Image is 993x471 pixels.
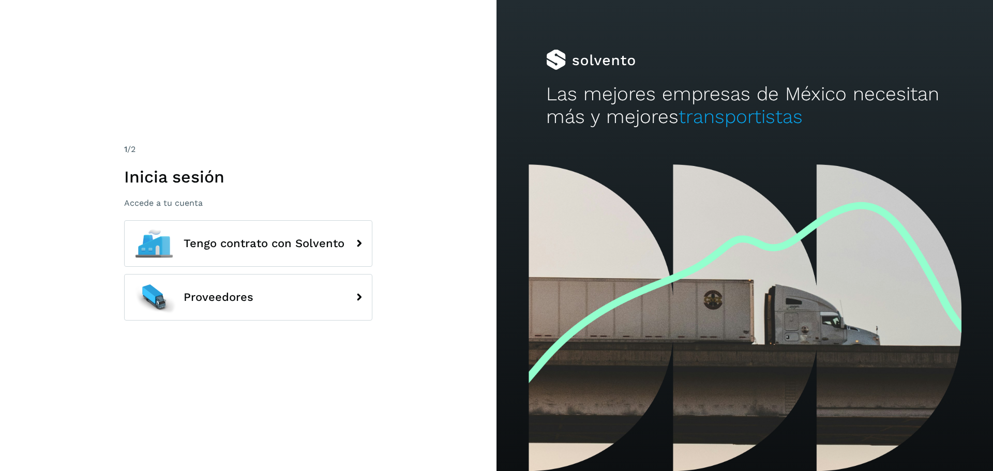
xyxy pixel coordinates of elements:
h2: Las mejores empresas de México necesitan más y mejores [546,83,943,129]
h1: Inicia sesión [124,167,372,187]
button: Tengo contrato con Solvento [124,220,372,267]
span: transportistas [679,105,803,128]
div: /2 [124,143,372,156]
span: Proveedores [184,291,253,303]
span: 1 [124,144,127,154]
button: Proveedores [124,274,372,321]
span: Tengo contrato con Solvento [184,237,344,250]
p: Accede a tu cuenta [124,198,372,208]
